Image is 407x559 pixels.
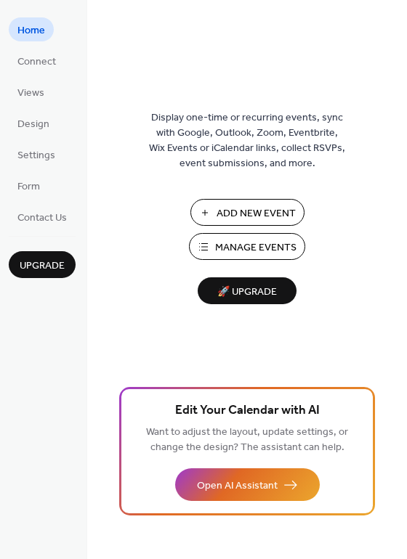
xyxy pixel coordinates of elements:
[9,174,49,197] a: Form
[175,468,320,501] button: Open AI Assistant
[146,423,348,457] span: Want to adjust the layout, update settings, or change the design? The assistant can help.
[198,277,297,304] button: 🚀 Upgrade
[20,258,65,274] span: Upgrade
[175,401,320,421] span: Edit Your Calendar with AI
[17,23,45,38] span: Home
[9,111,58,135] a: Design
[9,205,76,229] a: Contact Us
[17,54,56,70] span: Connect
[9,142,64,166] a: Settings
[190,199,305,226] button: Add New Event
[217,206,296,221] span: Add New Event
[17,86,44,101] span: Views
[9,49,65,73] a: Connect
[17,117,49,132] span: Design
[17,148,55,163] span: Settings
[189,233,305,260] button: Manage Events
[9,17,54,41] a: Home
[206,282,288,302] span: 🚀 Upgrade
[215,240,297,256] span: Manage Events
[17,211,67,226] span: Contact Us
[9,251,76,278] button: Upgrade
[197,478,278,494] span: Open AI Assistant
[9,80,53,104] a: Views
[149,110,345,171] span: Display one-time or recurring events, sync with Google, Outlook, Zoom, Eventbrite, Wix Events or ...
[17,179,40,195] span: Form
